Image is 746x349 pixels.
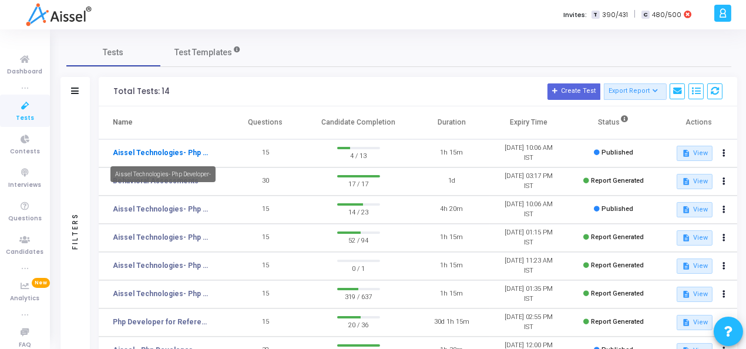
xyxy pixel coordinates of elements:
[604,83,667,100] button: Export Report
[227,280,304,308] td: 15
[10,147,40,157] span: Contests
[16,113,34,123] span: Tests
[677,259,713,274] button: View
[413,196,490,224] td: 4h 20m
[601,205,633,213] span: Published
[547,83,600,100] button: Create Test
[413,224,490,252] td: 1h 15m
[677,146,713,161] button: View
[113,317,210,327] a: Php Developer for Reference
[681,234,690,242] mat-icon: description
[677,174,713,189] button: View
[591,290,644,297] span: Report Generated
[413,106,490,139] th: Duration
[8,67,43,77] span: Dashboard
[591,177,644,184] span: Report Generated
[602,10,628,20] span: 390/431
[113,232,210,243] a: Aissel Technologies- Php Developer-
[681,149,690,157] mat-icon: description
[677,230,713,246] button: View
[652,10,681,20] span: 480/500
[227,106,304,139] th: Questions
[337,177,380,189] span: 17 / 17
[32,278,50,288] span: New
[591,318,644,325] span: Report Generated
[26,3,91,26] img: logo
[641,11,649,19] span: C
[591,233,644,241] span: Report Generated
[567,106,660,139] th: Status
[490,280,567,308] td: [DATE] 01:35 PM IST
[174,46,232,59] span: Test Templates
[113,288,210,299] a: Aissel Technologies- Php Developer-
[681,318,690,327] mat-icon: description
[413,280,490,308] td: 1h 15m
[99,106,227,139] th: Name
[11,294,40,304] span: Analytics
[8,214,42,224] span: Questions
[227,139,304,167] td: 15
[490,252,567,280] td: [DATE] 11:23 AM IST
[563,10,587,20] label: Invites:
[490,196,567,224] td: [DATE] 10:06 AM IST
[413,308,490,337] td: 30d 1h 15m
[113,87,170,96] div: Total Tests: 14
[490,139,567,167] td: [DATE] 10:06 AM IST
[490,106,567,139] th: Expiry Time
[304,106,414,139] th: Candidate Completion
[660,106,737,139] th: Actions
[227,196,304,224] td: 15
[413,252,490,280] td: 1h 15m
[227,308,304,337] td: 15
[227,167,304,196] td: 30
[681,177,690,186] mat-icon: description
[677,315,713,330] button: View
[9,180,42,190] span: Interviews
[413,167,490,196] td: 1d
[677,287,713,302] button: View
[337,234,380,246] span: 52 / 94
[6,247,44,257] span: Candidates
[591,261,644,269] span: Report Generated
[103,46,124,59] span: Tests
[601,149,633,156] span: Published
[681,262,690,270] mat-icon: description
[634,8,636,21] span: |
[681,206,690,214] mat-icon: description
[490,224,567,252] td: [DATE] 01:15 PM IST
[490,167,567,196] td: [DATE] 03:17 PM IST
[592,11,599,19] span: T
[337,290,380,302] span: 319 / 637
[113,204,210,214] a: Aissel Technologies- Php Developer-
[677,202,713,217] button: View
[337,318,380,330] span: 20 / 36
[337,262,380,274] span: 0 / 1
[413,139,490,167] td: 1h 15m
[227,252,304,280] td: 15
[681,290,690,298] mat-icon: description
[337,149,380,161] span: 4 / 13
[113,260,210,271] a: Aissel Technologies- Php Developer-
[227,224,304,252] td: 15
[337,206,380,217] span: 14 / 23
[490,308,567,337] td: [DATE] 02:55 PM IST
[70,167,80,296] div: Filters
[113,147,210,158] a: Aissel Technologies- Php Developer-
[110,166,216,182] div: Aissel Technologies- Php Developer-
